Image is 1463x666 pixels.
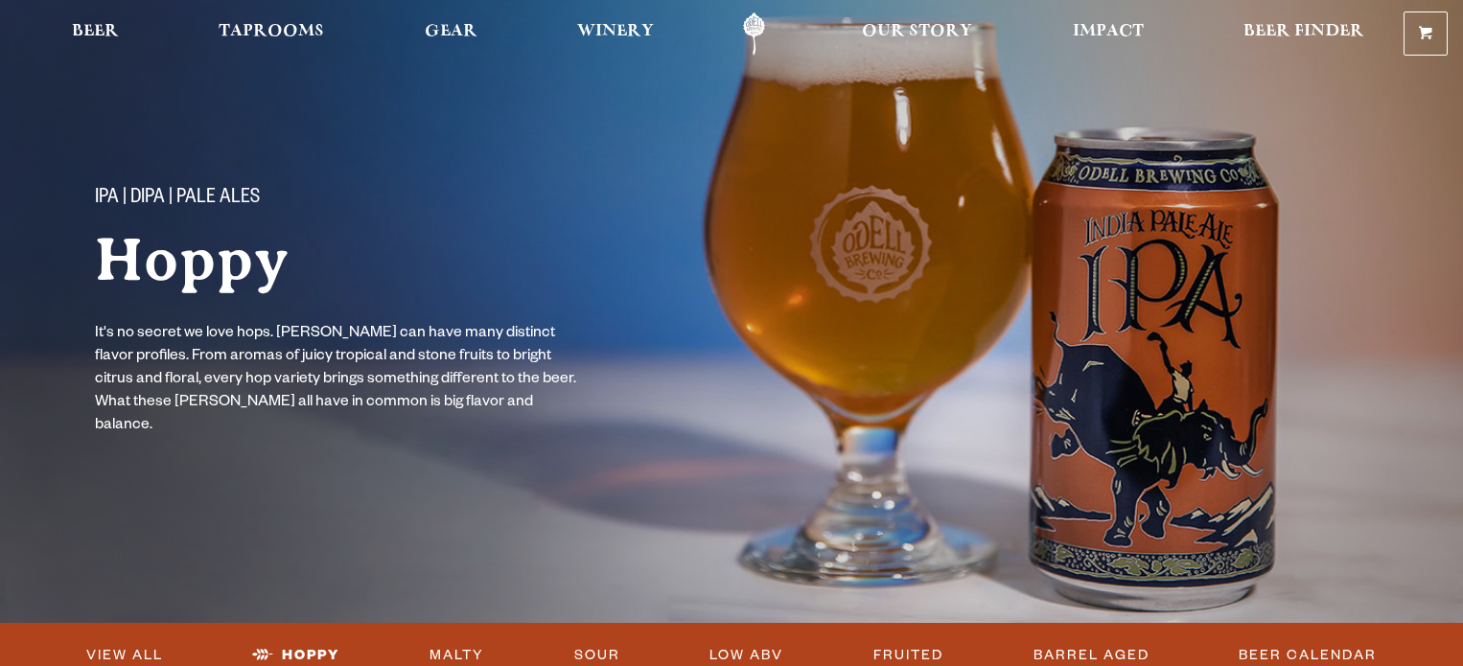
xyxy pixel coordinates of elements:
[72,24,119,39] span: Beer
[59,12,131,56] a: Beer
[862,24,972,39] span: Our Story
[95,227,693,292] h1: Hoppy
[1231,12,1377,56] a: Beer Finder
[412,12,490,56] a: Gear
[1060,12,1156,56] a: Impact
[95,323,586,438] p: It's no secret we love hops. [PERSON_NAME] can have many distinct flavor profiles. From aromas of...
[219,24,324,39] span: Taprooms
[565,12,666,56] a: Winery
[206,12,337,56] a: Taprooms
[1243,24,1364,39] span: Beer Finder
[718,12,790,56] a: Odell Home
[577,24,654,39] span: Winery
[849,12,985,56] a: Our Story
[425,24,477,39] span: Gear
[1073,24,1144,39] span: Impact
[95,187,260,212] span: IPA | DIPA | Pale Ales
